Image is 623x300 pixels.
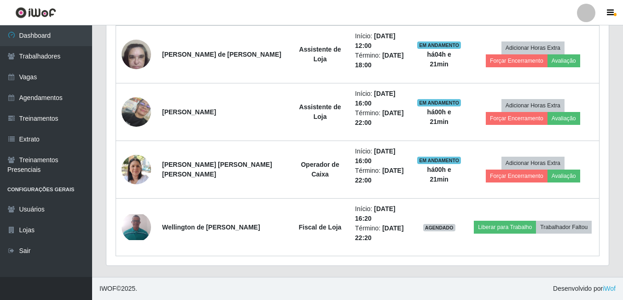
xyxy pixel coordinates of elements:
strong: há 04 h e 21 min [427,51,451,68]
strong: [PERSON_NAME] de [PERSON_NAME] [162,51,281,58]
strong: Fiscal de Loja [299,224,342,231]
li: Início: [355,204,406,224]
a: iWof [603,285,616,292]
button: Adicionar Horas Extra [501,41,565,54]
button: Avaliação [547,170,580,182]
time: [DATE] 16:20 [355,205,396,222]
strong: Wellington de [PERSON_NAME] [162,224,260,231]
span: Desenvolvido por [553,284,616,294]
li: Término: [355,166,406,185]
li: Término: [355,224,406,243]
span: © 2025 . [99,284,137,294]
button: Avaliação [547,112,580,125]
strong: Assistente de Loja [299,103,341,120]
img: 1743993949303.jpeg [122,35,151,74]
img: CoreUI Logo [15,7,56,18]
time: [DATE] 12:00 [355,32,396,49]
button: Forçar Encerramento [486,170,547,182]
strong: [PERSON_NAME] [PERSON_NAME] [PERSON_NAME] [162,161,272,178]
span: IWOF [99,285,116,292]
strong: Assistente de Loja [299,46,341,63]
li: Término: [355,108,406,128]
time: [DATE] 16:00 [355,147,396,165]
img: 1724302399832.jpeg [122,214,151,240]
time: [DATE] 16:00 [355,90,396,107]
button: Forçar Encerramento [486,112,547,125]
span: EM ANDAMENTO [417,41,461,49]
li: Início: [355,147,406,166]
span: AGENDADO [423,224,455,231]
button: Adicionar Horas Extra [501,99,565,112]
span: EM ANDAMENTO [417,99,461,106]
img: 1720171489810.jpeg [122,97,151,127]
li: Término: [355,51,406,70]
strong: Operador de Caixa [301,161,339,178]
button: Forçar Encerramento [486,54,547,67]
li: Início: [355,89,406,108]
strong: há 00 h e 21 min [427,166,451,183]
strong: há 00 h e 21 min [427,108,451,125]
strong: [PERSON_NAME] [162,108,216,116]
li: Início: [355,31,406,51]
button: Liberar para Trabalho [474,221,536,234]
span: EM ANDAMENTO [417,157,461,164]
img: 1726671654574.jpeg [122,150,151,189]
button: Adicionar Horas Extra [501,157,565,170]
button: Avaliação [547,54,580,67]
button: Trabalhador Faltou [536,221,592,234]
